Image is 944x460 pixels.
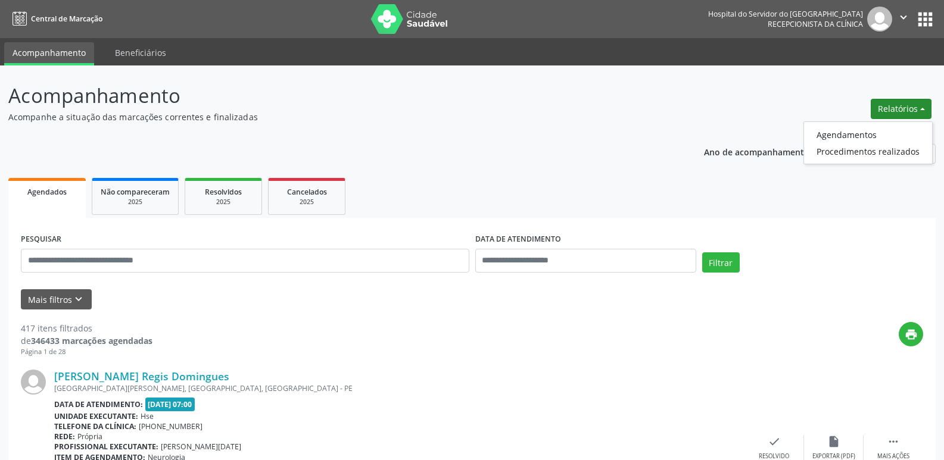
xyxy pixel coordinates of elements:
[4,42,94,65] a: Acompanhamento
[107,42,175,63] a: Beneficiários
[101,198,170,206] div: 2025
[804,126,932,143] a: Agendamentos
[139,421,202,431] span: [PHONE_NUMBER]
[54,370,229,383] a: [PERSON_NAME] Regis Domingues
[54,399,143,409] b: Data de atendimento:
[194,198,253,206] div: 2025
[704,144,809,159] p: Ano de acompanhamento
[21,230,61,249] label: PESQUISAR
[768,435,781,448] i: check
[27,187,67,197] span: Agendados
[54,383,744,393] div: [GEOGRAPHIC_DATA][PERSON_NAME], [GEOGRAPHIC_DATA], [GEOGRAPHIC_DATA] - PE
[899,322,923,346] button: print
[871,99,931,119] button: Relatórios
[768,19,863,29] span: Recepcionista da clínica
[21,322,152,334] div: 417 itens filtrados
[8,9,102,29] a: Central de Marcação
[287,187,327,197] span: Cancelados
[54,411,138,421] b: Unidade executante:
[892,7,915,32] button: 
[277,198,337,206] div: 2025
[21,289,92,310] button: Mais filtroskeyboard_arrow_down
[54,421,136,431] b: Telefone da clínica:
[54,442,158,452] b: Profissional executante:
[897,11,910,24] i: 
[21,334,152,347] div: de
[141,411,154,421] span: Hse
[702,252,740,273] button: Filtrar
[475,230,561,249] label: DATA DE ATENDIMENTO
[8,111,658,123] p: Acompanhe a situação das marcações correntes e finalizadas
[804,143,932,159] a: Procedimentos realizados
[708,9,863,19] div: Hospital do Servidor do [GEOGRAPHIC_DATA]
[161,442,241,452] span: [PERSON_NAME][DATE]
[803,121,933,164] ul: Relatórios
[915,9,936,30] button: apps
[887,435,900,448] i: 
[72,293,85,306] i: keyboard_arrow_down
[145,398,195,411] span: [DATE] 07:00
[21,370,46,395] img: img
[31,14,102,24] span: Central de Marcação
[8,81,658,111] p: Acompanhamento
[205,187,242,197] span: Resolvidos
[905,328,918,341] i: print
[101,187,170,197] span: Não compareceram
[867,7,892,32] img: img
[54,431,75,442] b: Rede:
[827,435,840,448] i: insert_drive_file
[31,335,152,346] strong: 346433 marcações agendadas
[21,347,152,357] div: Página 1 de 28
[77,431,102,442] span: Própria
